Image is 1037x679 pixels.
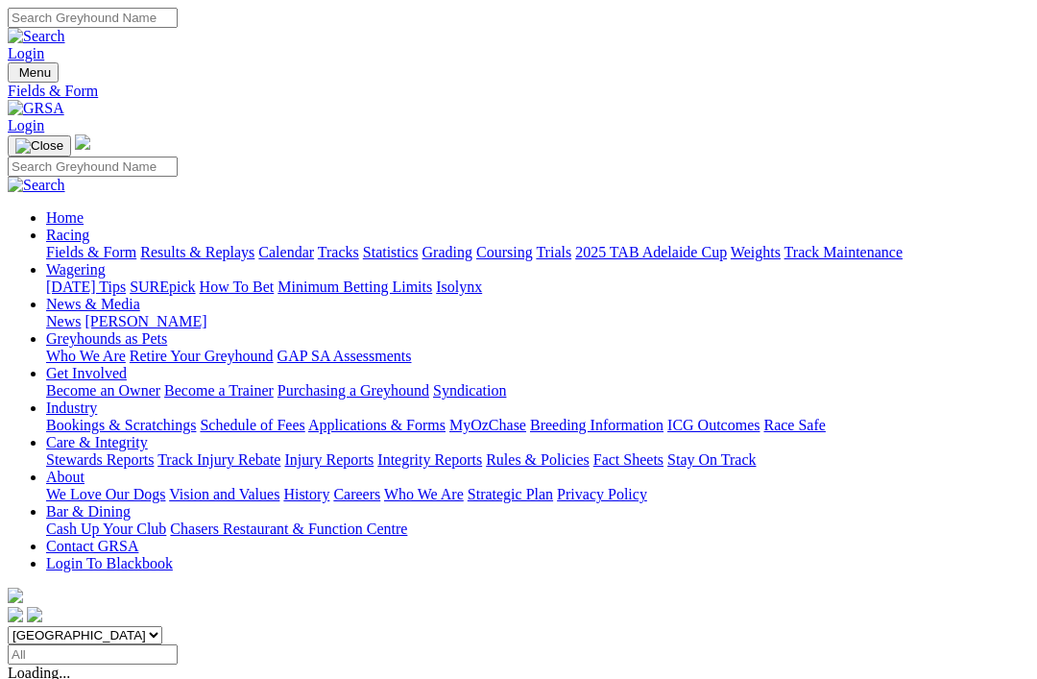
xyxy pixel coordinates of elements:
a: Fields & Form [46,244,136,260]
a: Careers [333,486,380,502]
a: ICG Outcomes [667,417,760,433]
div: Care & Integrity [46,451,1029,469]
a: Who We Are [46,348,126,364]
div: News & Media [46,313,1029,330]
a: Tracks [318,244,359,260]
a: [PERSON_NAME] [84,313,206,329]
a: History [283,486,329,502]
div: Industry [46,417,1029,434]
a: Chasers Restaurant & Function Centre [170,521,407,537]
div: About [46,486,1029,503]
button: Toggle navigation [8,62,59,83]
a: Purchasing a Greyhound [277,382,429,399]
a: Home [46,209,84,226]
a: Applications & Forms [308,417,446,433]
a: Syndication [433,382,506,399]
a: Greyhounds as Pets [46,330,167,347]
a: Calendar [258,244,314,260]
a: Bar & Dining [46,503,131,520]
a: SUREpick [130,279,195,295]
a: Fact Sheets [593,451,663,468]
input: Select date [8,644,178,665]
a: About [46,469,84,485]
a: Minimum Betting Limits [277,279,432,295]
a: Login [8,117,44,133]
a: Cash Up Your Club [46,521,166,537]
img: Search [8,28,65,45]
span: Menu [19,65,51,80]
a: Grading [422,244,472,260]
img: facebook.svg [8,607,23,622]
a: Schedule of Fees [200,417,304,433]
a: Vision and Values [169,486,279,502]
a: Integrity Reports [377,451,482,468]
a: Who We Are [384,486,464,502]
a: Get Involved [46,365,127,381]
a: Wagering [46,261,106,278]
a: Trials [536,244,571,260]
a: Injury Reports [284,451,374,468]
a: GAP SA Assessments [277,348,412,364]
a: Industry [46,400,97,416]
a: Stay On Track [667,451,756,468]
div: Greyhounds as Pets [46,348,1029,365]
a: Strategic Plan [468,486,553,502]
a: [DATE] Tips [46,279,126,295]
a: We Love Our Dogs [46,486,165,502]
input: Search [8,157,178,177]
a: Login [8,45,44,61]
img: Close [15,138,63,154]
a: Stewards Reports [46,451,154,468]
a: Care & Integrity [46,434,148,450]
a: Become an Owner [46,382,160,399]
a: 2025 TAB Adelaide Cup [575,244,727,260]
a: Racing [46,227,89,243]
img: twitter.svg [27,607,42,622]
a: Login To Blackbook [46,555,173,571]
a: Race Safe [763,417,825,433]
img: GRSA [8,100,64,117]
img: logo-grsa-white.png [8,588,23,603]
a: News & Media [46,296,140,312]
a: Coursing [476,244,533,260]
a: Results & Replays [140,244,254,260]
a: Statistics [363,244,419,260]
a: Track Maintenance [784,244,903,260]
a: Privacy Policy [557,486,647,502]
a: Track Injury Rebate [157,451,280,468]
a: Rules & Policies [486,451,590,468]
input: Search [8,8,178,28]
div: Racing [46,244,1029,261]
a: Fields & Form [8,83,1029,100]
a: How To Bet [200,279,275,295]
a: MyOzChase [449,417,526,433]
div: Get Involved [46,382,1029,400]
div: Bar & Dining [46,521,1029,538]
a: Contact GRSA [46,538,138,554]
img: Search [8,177,65,194]
div: Wagering [46,279,1029,296]
a: Retire Your Greyhound [130,348,274,364]
a: Isolynx [436,279,482,295]
button: Toggle navigation [8,135,71,157]
a: News [46,313,81,329]
a: Weights [731,244,781,260]
a: Bookings & Scratchings [46,417,196,433]
a: Become a Trainer [164,382,274,399]
img: logo-grsa-white.png [75,134,90,150]
a: Breeding Information [530,417,663,433]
